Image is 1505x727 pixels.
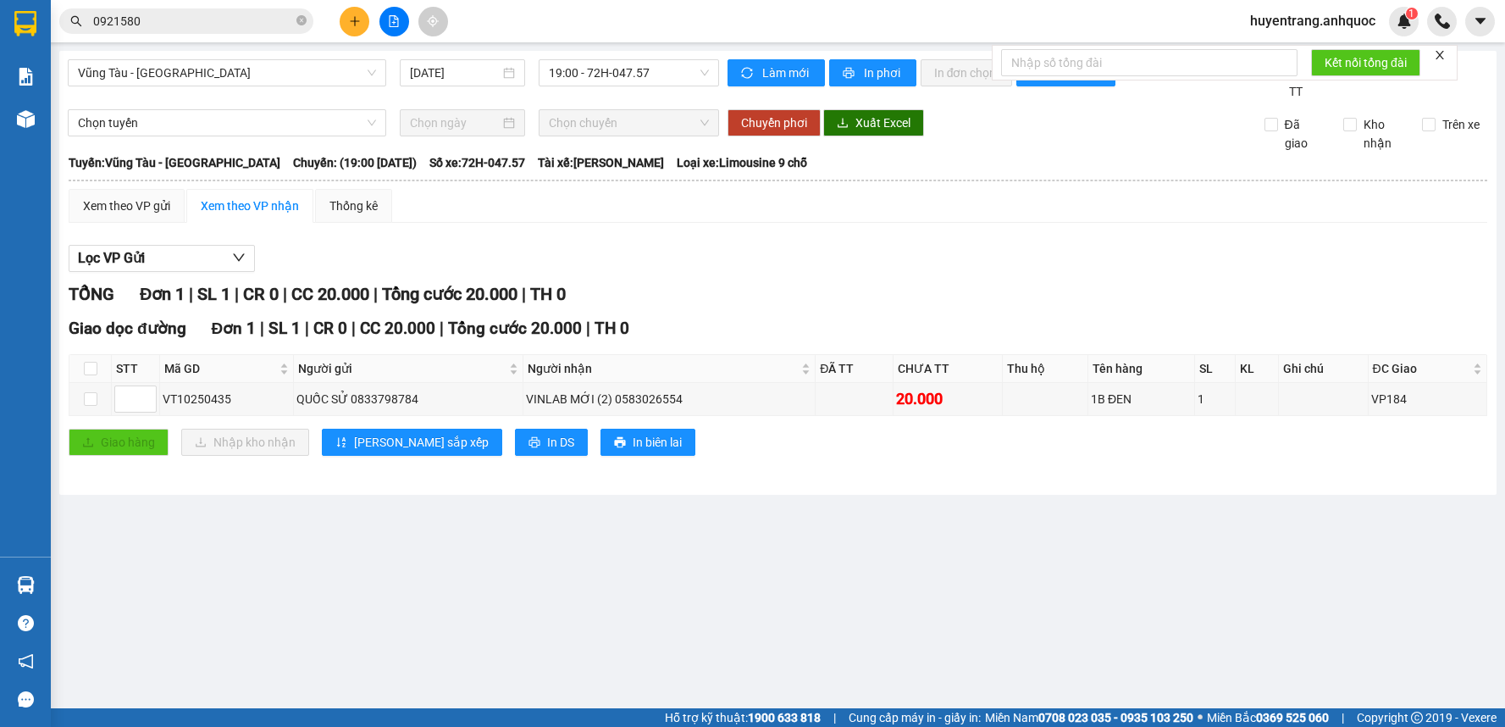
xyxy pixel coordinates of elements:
span: aim [427,15,439,27]
span: caret-down [1473,14,1488,29]
span: Trên xe [1436,115,1486,134]
span: SL 1 [268,319,301,338]
button: downloadXuất Excel [823,109,924,136]
th: Tên hàng [1088,355,1195,383]
span: Xuất Excel [855,114,910,132]
th: STT [112,355,160,383]
span: Tài xế: [PERSON_NAME] [538,153,664,172]
span: [PERSON_NAME] sắp xếp [354,433,489,452]
span: Chọn chuyến [549,110,709,136]
span: Cung cấp máy in - giấy in: [849,708,981,727]
span: printer [528,436,540,450]
strong: 1900 633 818 [748,711,821,724]
img: phone-icon [1435,14,1450,29]
span: Đã giao [1278,115,1331,153]
span: huyentrang.anhquoc [1237,10,1389,31]
th: KL [1236,355,1278,383]
button: uploadGiao hàng [69,429,169,456]
td: VT10250435 [160,383,294,416]
span: plus [349,15,361,27]
input: Chọn ngày [410,114,499,132]
span: down [232,251,246,264]
span: In biên lai [633,433,682,452]
span: file-add [388,15,400,27]
th: SL [1195,355,1237,383]
span: | [586,319,590,338]
span: CC 20.000 [360,319,435,338]
span: close-circle [296,15,307,25]
th: CHƯA TT [894,355,1003,383]
b: Tuyến: Vũng Tàu - [GEOGRAPHIC_DATA] [69,156,280,169]
span: Tổng cước 20.000 [448,319,582,338]
span: | [1342,708,1344,727]
span: Chuyến: (19:00 [DATE]) [293,153,417,172]
span: Người nhận [528,359,798,378]
span: | [283,284,287,304]
span: | [235,284,239,304]
span: | [351,319,356,338]
div: 20.000 [896,387,999,411]
sup: 1 [1406,8,1418,19]
span: ĐC Giao [1373,359,1469,378]
span: close-circle [296,14,307,30]
div: VT10250435 [163,390,290,408]
img: solution-icon [17,68,35,86]
div: QUỐC SỬ 0833798784 [296,390,520,408]
th: ĐÃ TT [816,355,894,383]
button: printerIn biên lai [600,429,695,456]
div: 1 [1198,390,1233,408]
button: plus [340,7,369,36]
span: ⚪️ [1198,714,1203,721]
span: CR 0 [313,319,347,338]
span: Kết nối tổng đài [1325,53,1407,72]
span: In phơi [864,64,903,82]
div: 1B ĐEN [1091,390,1192,408]
span: printer [843,67,857,80]
img: warehouse-icon [17,576,35,594]
button: downloadNhập kho nhận [181,429,309,456]
span: copyright [1411,712,1423,724]
strong: 0708 023 035 - 0935 103 250 [1038,711,1193,724]
span: | [305,319,309,338]
button: sort-ascending[PERSON_NAME] sắp xếp [322,429,502,456]
span: Miền Nam [985,708,1193,727]
span: Chọn tuyến [78,110,376,136]
span: Loại xe: Limousine 9 chỗ [677,153,807,172]
img: icon-new-feature [1397,14,1412,29]
span: Đơn 1 [212,319,257,338]
span: Mã GD [164,359,276,378]
button: caret-down [1465,7,1495,36]
input: 12/10/2025 [410,64,499,82]
div: Thống kê [329,197,378,215]
span: Tổng cước 20.000 [382,284,517,304]
span: | [189,284,193,304]
button: In đơn chọn [921,59,1013,86]
span: TỔNG [69,284,114,304]
span: Làm mới [762,64,811,82]
img: logo-vxr [14,11,36,36]
input: Nhập số tổng đài [1001,49,1298,76]
span: TH 0 [595,319,629,338]
th: Ghi chú [1279,355,1369,383]
span: CC 20.000 [291,284,369,304]
span: message [18,691,34,708]
button: Kết nối tổng đài [1311,49,1420,76]
span: | [522,284,526,304]
span: | [260,319,264,338]
span: Lọc VP Gửi [78,247,145,269]
span: | [373,284,378,304]
span: | [833,708,836,727]
button: syncLàm mới [728,59,825,86]
span: sort-ascending [335,436,347,450]
span: sync [741,67,755,80]
span: TH 0 [530,284,566,304]
div: Xem theo VP nhận [201,197,299,215]
span: | [440,319,444,338]
div: VINLAB MỚI (2) 0583026554 [526,390,812,408]
button: aim [418,7,448,36]
span: Vũng Tàu - Sân Bay [78,60,376,86]
span: Đơn 1 [140,284,185,304]
button: printerIn DS [515,429,588,456]
span: Miền Bắc [1207,708,1329,727]
button: Lọc VP Gửi [69,245,255,272]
